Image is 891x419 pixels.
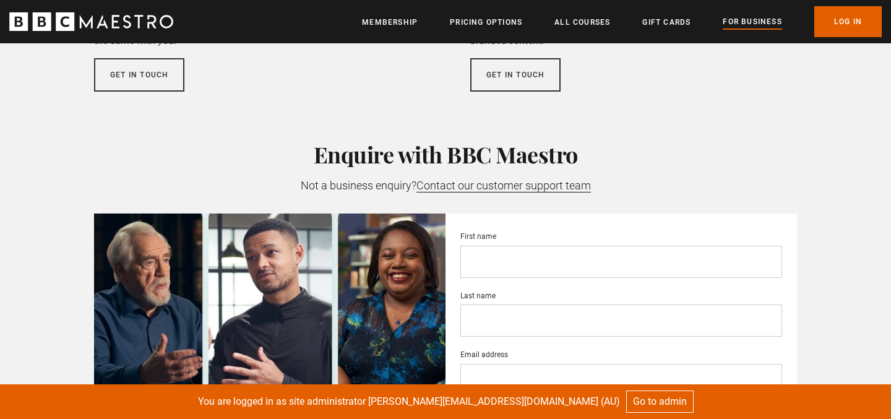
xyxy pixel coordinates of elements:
a: Gift Cards [642,16,691,28]
a: All Courses [554,16,610,28]
h2: Enquire with BBC Maestro [94,141,797,167]
label: Email address [460,348,508,361]
label: First name [460,230,496,243]
p: Not a business enquiry? [94,177,797,194]
a: Contact our customer support team [416,179,591,192]
svg: BBC Maestro [9,12,173,31]
a: Log In [814,6,882,37]
a: Get in touch [94,58,184,92]
label: Last name [460,290,496,302]
a: Pricing Options [450,16,522,28]
a: Membership [362,16,418,28]
a: Get in touch [470,58,561,92]
nav: Primary [362,6,882,37]
a: Go to admin [626,391,694,413]
a: For business [723,15,781,29]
